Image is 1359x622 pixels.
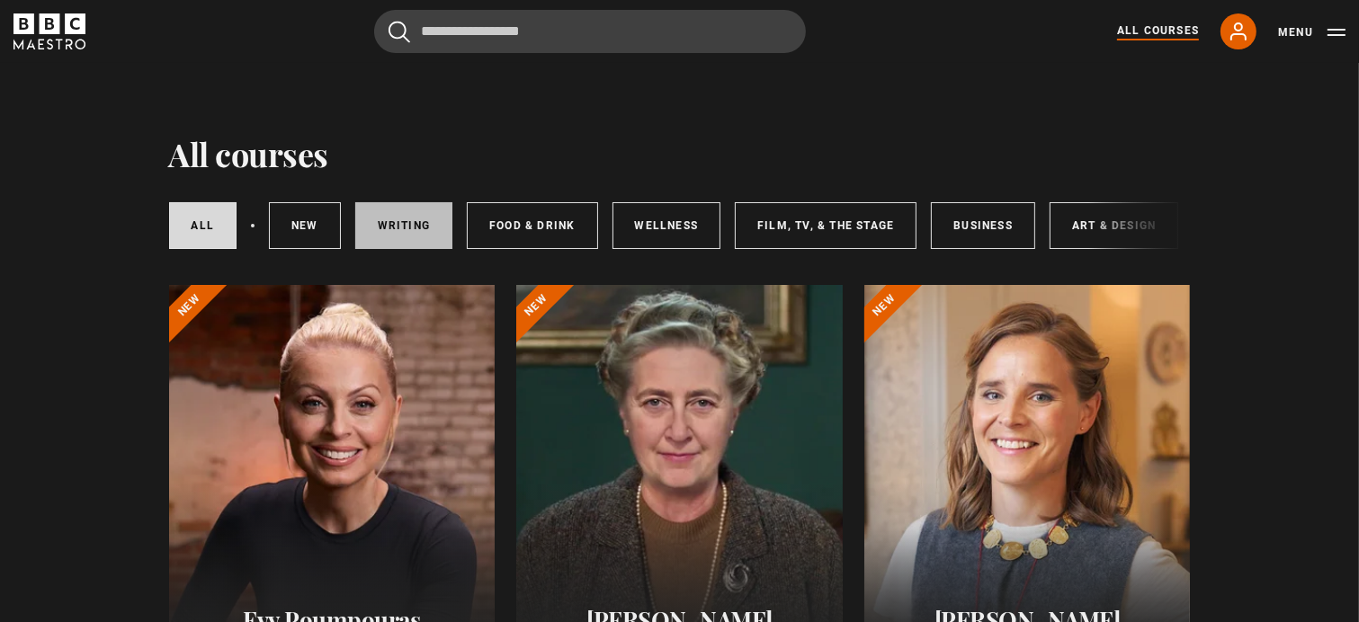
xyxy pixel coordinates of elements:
a: All [169,202,237,249]
a: All Courses [1117,22,1199,40]
a: Wellness [612,202,721,249]
a: Art & Design [1050,202,1178,249]
a: Food & Drink [467,202,597,249]
svg: BBC Maestro [13,13,85,49]
a: Writing [355,202,452,249]
button: Toggle navigation [1278,23,1346,41]
input: Search [374,10,806,53]
button: Submit the search query [389,21,410,43]
a: New [269,202,341,249]
a: Film, TV, & The Stage [735,202,916,249]
h1: All courses [169,135,329,173]
a: Business [931,202,1035,249]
